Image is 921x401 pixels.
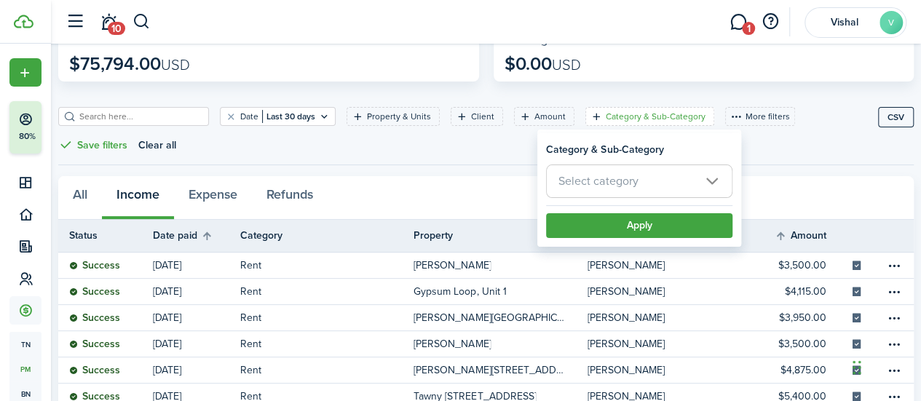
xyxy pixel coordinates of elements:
[220,107,336,126] filter-tag: Open filter
[240,228,414,243] th: Category
[240,331,414,357] a: Rent
[534,110,566,123] filter-tag-label: Amount
[69,312,120,324] status: Success
[414,336,491,352] table-info-title: [PERSON_NAME]
[153,357,240,383] a: [DATE]
[58,305,153,330] a: Success
[240,310,261,325] table-info-title: Rent
[761,253,848,278] a: $3,500.00
[414,284,506,299] table-info-title: Gypsum Loop, Unit 1
[58,279,153,304] a: Success
[742,22,755,35] span: 1
[240,253,414,278] a: Rent
[95,4,122,41] a: Notifications
[58,228,153,243] th: Status
[240,284,261,299] table-info-title: Rent
[240,362,261,378] table-info-title: Rent
[153,331,240,357] a: [DATE]
[414,228,587,243] th: Property
[880,11,903,34] avatar-text: V
[761,331,848,357] a: $3,500.00
[414,357,587,383] a: [PERSON_NAME][STREET_ADDRESS]
[853,346,861,389] div: Drag
[588,305,761,330] a: [PERSON_NAME]
[558,172,638,189] span: Select category
[588,279,761,304] a: [PERSON_NAME]
[414,362,565,378] table-info-title: [PERSON_NAME][STREET_ADDRESS]
[58,137,127,154] button: Save filters
[761,279,848,304] a: $4,115.00
[588,338,665,350] table-profile-info-text: [PERSON_NAME]
[161,54,190,76] span: USD
[414,253,587,278] a: [PERSON_NAME]
[761,357,848,383] a: $4,875.00
[585,107,714,126] filter-tag: Open filter
[588,312,665,324] table-profile-info-text: [PERSON_NAME]
[69,338,120,350] status: Success
[9,58,41,87] button: Open menu
[878,107,914,127] button: CSV
[138,137,176,154] button: Clear all
[153,253,240,278] a: [DATE]
[9,332,41,357] a: tn
[240,258,261,273] table-info-title: Rent
[58,331,153,357] a: Success
[240,336,261,352] table-info-title: Rent
[414,279,587,304] a: Gypsum Loop, Unit 1
[588,260,665,271] table-profile-info-text: [PERSON_NAME]
[240,357,414,383] a: Rent
[108,22,125,35] span: 10
[724,4,752,41] a: Messaging
[240,279,414,304] a: Rent
[546,142,663,157] h3: Category & Sub-Category
[240,110,258,123] filter-tag-label: Date
[262,110,315,123] filter-tag-value: Last 30 days
[775,227,848,245] th: Sort
[588,286,665,298] table-profile-info-text: [PERSON_NAME]
[240,305,414,330] a: Rent
[725,107,795,126] button: More filters
[58,176,102,220] button: All
[588,365,665,376] table-profile-info-text: [PERSON_NAME]
[9,357,41,381] a: pm
[347,107,440,126] filter-tag: Open filter
[69,54,190,74] p: $75,794.00
[758,9,783,34] button: Open resource center
[9,101,130,154] button: 80%
[252,176,328,220] button: Refunds
[69,286,120,298] status: Success
[606,110,705,123] filter-tag-label: Category & Sub-Category
[552,54,581,76] span: USD
[588,253,761,278] a: [PERSON_NAME]
[588,357,761,383] a: [PERSON_NAME]
[514,107,574,126] filter-tag: Open filter
[18,130,36,143] p: 80%
[815,17,874,28] span: Vishal
[14,15,33,28] img: TenantCloud
[225,111,237,122] button: Clear filter
[451,107,503,126] filter-tag: Open filter
[367,110,431,123] filter-tag-label: Property & Units
[69,260,120,271] status: Success
[153,227,240,245] th: Sort
[414,331,587,357] a: [PERSON_NAME]
[761,305,848,330] a: $3,950.00
[153,279,240,304] a: [DATE]
[848,331,921,401] iframe: Chat Widget
[546,213,732,238] button: Apply
[58,253,153,278] a: Success
[58,357,153,383] a: Success
[76,110,204,124] input: Search here...
[153,305,240,330] a: [DATE]
[471,110,494,123] filter-tag-label: Client
[174,176,252,220] button: Expense
[588,331,761,357] a: [PERSON_NAME]
[414,305,587,330] a: [PERSON_NAME][GEOGRAPHIC_DATA]
[414,310,565,325] table-info-title: [PERSON_NAME][GEOGRAPHIC_DATA]
[414,258,491,273] table-info-title: [PERSON_NAME]
[505,54,581,74] p: $0.00
[69,365,120,376] status: Success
